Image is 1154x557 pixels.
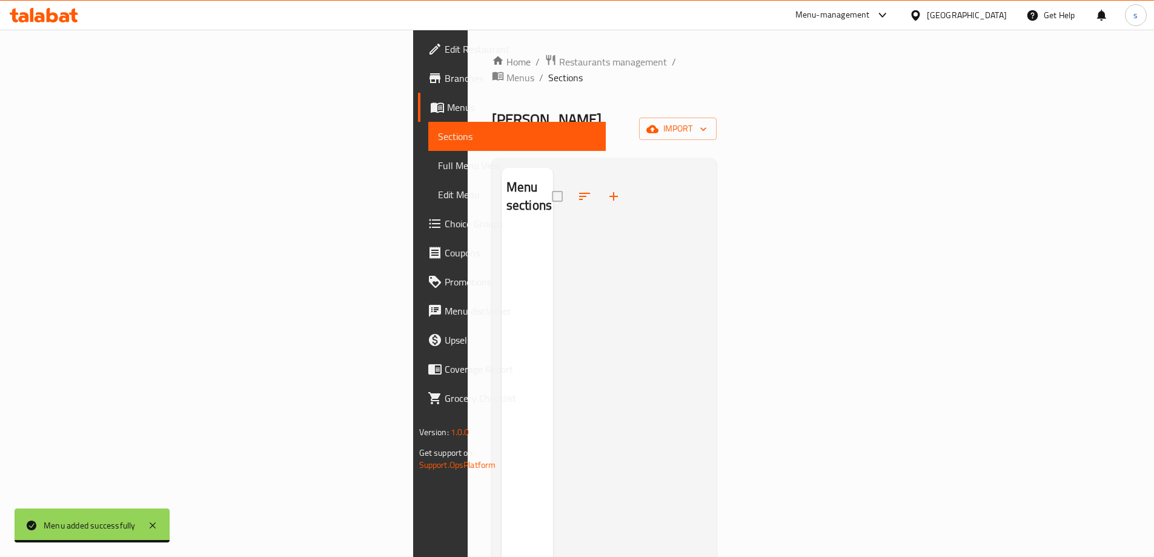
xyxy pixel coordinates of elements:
span: Choice Groups [445,216,596,231]
span: Edit Menu [438,187,596,202]
span: Sections [438,129,596,144]
span: Edit Restaurant [445,42,596,56]
a: Menu disclaimer [418,296,606,325]
div: [GEOGRAPHIC_DATA] [927,8,1007,22]
a: Grocery Checklist [418,384,606,413]
span: Upsell [445,333,596,347]
nav: Menu sections [502,225,553,235]
span: Version: [419,424,449,440]
div: Menu-management [795,8,870,22]
span: Menu disclaimer [445,304,596,318]
span: 1.0.0 [451,424,469,440]
a: Full Menu View [428,151,606,180]
a: Menus [418,93,606,122]
a: Upsell [418,325,606,355]
button: import [639,118,717,140]
a: Coupons [418,238,606,267]
a: Edit Menu [428,180,606,209]
div: Menu added successfully [44,519,136,532]
span: s [1133,8,1138,22]
a: Sections [428,122,606,151]
span: Get support on: [419,445,475,461]
span: Menus [447,100,596,115]
a: Support.OpsPlatform [419,457,496,473]
a: Branches [418,64,606,93]
span: Full Menu View [438,158,596,173]
span: Promotions [445,275,596,289]
span: Restaurants management [559,55,667,69]
a: Promotions [418,267,606,296]
a: Choice Groups [418,209,606,238]
a: Edit Restaurant [418,35,606,64]
a: Coverage Report [418,355,606,384]
span: import [649,121,707,136]
span: Coupons [445,245,596,260]
span: Branches [445,71,596,85]
li: / [672,55,676,69]
button: Add section [599,182,628,211]
a: Restaurants management [545,54,667,70]
span: Coverage Report [445,362,596,376]
span: Grocery Checklist [445,391,596,405]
